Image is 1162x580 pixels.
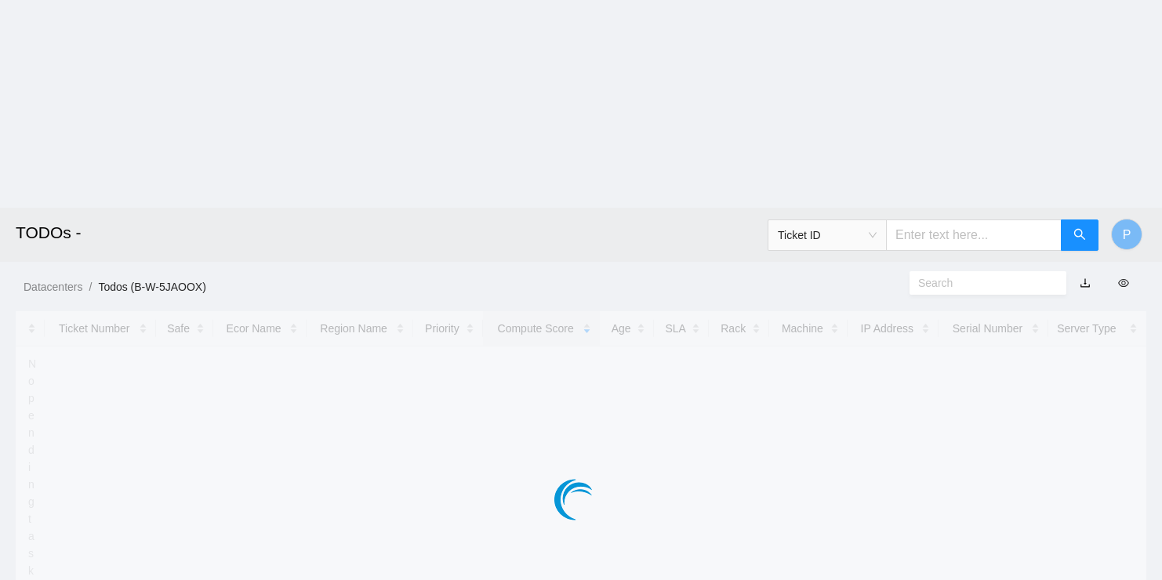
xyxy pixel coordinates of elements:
span: P [1123,225,1131,245]
span: Ticket ID [778,223,877,247]
span: eye [1118,277,1129,288]
button: P [1111,219,1142,250]
button: search [1061,219,1098,251]
span: search [1073,228,1086,243]
span: / [89,281,92,293]
input: Search [918,274,1045,292]
input: Enter text here... [886,219,1062,251]
a: Todos (B-W-5JAOOX) [98,281,205,293]
h2: TODOs - [16,208,807,258]
a: Datacenters [24,281,82,293]
button: download [1068,270,1102,295]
